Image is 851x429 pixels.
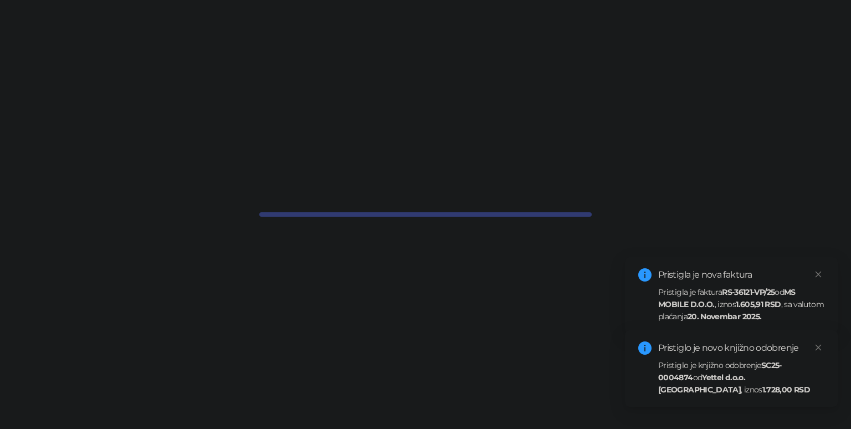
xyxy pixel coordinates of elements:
a: Close [812,268,824,280]
div: Pristigla je faktura od , iznos , sa valutom plaćanja [658,286,824,323]
div: Pristigla je nova faktura [658,268,824,282]
strong: 20. Novembar 2025. [688,311,761,321]
strong: RS-36121-VP/25 [722,287,775,297]
strong: 1.605,91 RSD [736,299,781,309]
a: Close [812,341,824,354]
div: Pristiglo je novo knjižno odobrenje [658,341,824,355]
span: close [814,344,822,351]
strong: SC25-0004874 [658,360,782,382]
span: info-circle [638,341,652,355]
strong: MS MOBILE D.O.O. [658,287,796,309]
strong: 1.728,00 RSD [762,385,810,395]
div: Pristiglo je knjižno odobrenje od , iznos [658,359,824,396]
span: info-circle [638,268,652,282]
strong: Yettel d.o.o. [GEOGRAPHIC_DATA] [658,372,745,395]
span: close [814,270,822,278]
